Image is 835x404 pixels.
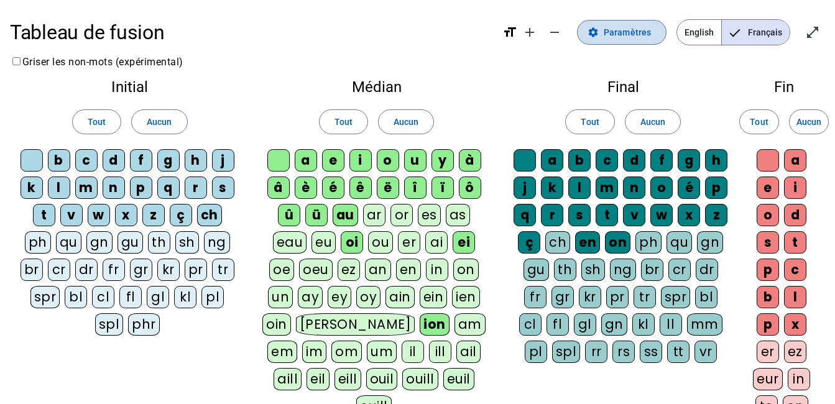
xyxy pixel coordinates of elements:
div: ain [385,286,415,308]
div: d [623,149,645,172]
div: eill [334,368,361,390]
input: Griser les non-mots (expérimental) [12,57,21,65]
div: gu [118,231,143,254]
div: aill [274,368,302,390]
div: é [678,177,700,199]
div: r [541,204,563,226]
div: vr [694,341,717,363]
span: Paramètres [604,25,651,40]
mat-icon: format_size [502,25,517,40]
div: on [453,259,479,281]
div: qu [667,231,692,254]
div: x [784,313,806,336]
h2: Médian [259,80,494,94]
div: un [268,286,293,308]
div: ien [452,286,480,308]
div: um [367,341,397,363]
button: Augmenter la taille de la police [517,20,542,45]
div: l [48,177,70,199]
div: x [115,204,137,226]
div: p [705,177,727,199]
div: fr [103,259,125,281]
div: n [103,177,125,199]
div: ô [459,177,481,199]
div: as [446,204,470,226]
span: Français [722,20,790,45]
div: ouil [366,368,398,390]
div: i [349,149,372,172]
div: m [75,177,98,199]
div: a [295,149,317,172]
div: â [267,177,290,199]
span: Aucun [640,114,665,129]
div: es [418,204,441,226]
div: em [267,341,297,363]
div: th [148,231,170,254]
button: Aucun [625,109,681,134]
div: o [650,177,673,199]
div: or [390,204,413,226]
div: bl [695,286,717,308]
div: ch [197,204,222,226]
div: euil [443,368,474,390]
div: tr [634,286,656,308]
div: ç [170,204,192,226]
div: il [402,341,424,363]
button: Entrer en plein écran [800,20,825,45]
span: Tout [750,114,768,129]
div: ail [456,341,481,363]
div: ein [420,286,448,308]
div: z [705,204,727,226]
div: k [541,177,563,199]
div: ê [349,177,372,199]
div: û [278,204,300,226]
h2: Fin [753,80,815,94]
div: eau [273,231,307,254]
div: gr [130,259,152,281]
div: g [678,149,700,172]
div: p [130,177,152,199]
span: Tout [581,114,599,129]
div: phr [128,313,160,336]
div: t [33,204,55,226]
div: in [788,368,810,390]
div: cl [519,313,542,336]
div: l [784,286,806,308]
div: ei [453,231,475,254]
div: eil [307,368,330,390]
div: t [784,231,806,254]
div: a [784,149,806,172]
div: b [757,286,779,308]
div: m [596,177,618,199]
h2: Final [514,80,733,94]
div: gn [86,231,113,254]
div: eu [311,231,336,254]
div: ë [377,177,399,199]
div: s [212,177,234,199]
div: kr [579,286,601,308]
div: gu [524,259,549,281]
div: pl [525,341,547,363]
div: cr [48,259,70,281]
button: Tout [739,109,779,134]
div: ç [518,231,540,254]
button: Tout [72,109,121,134]
div: ph [635,231,662,254]
div: r [185,177,207,199]
div: spl [95,313,124,336]
div: ar [363,204,385,226]
div: a [541,149,563,172]
div: p [757,313,779,336]
span: Tout [88,114,106,129]
div: ï [431,177,454,199]
div: sh [581,259,605,281]
div: [PERSON_NAME] [296,313,415,336]
div: u [404,149,427,172]
label: Griser les non-mots (expérimental) [10,56,183,68]
div: dr [75,259,98,281]
div: ou [368,231,393,254]
div: ez [784,341,806,363]
div: ll [660,313,682,336]
div: h [185,149,207,172]
div: p [757,259,779,281]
